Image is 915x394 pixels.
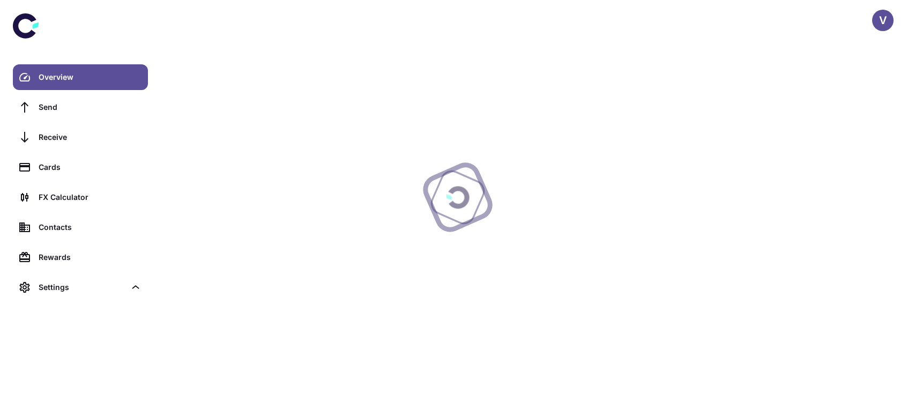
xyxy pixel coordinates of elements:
div: FX Calculator [39,191,142,203]
a: Receive [13,124,148,150]
div: Send [39,101,142,113]
a: Contacts [13,214,148,240]
button: V [872,10,894,31]
a: Send [13,94,148,120]
a: Cards [13,154,148,180]
div: Settings [39,281,125,293]
div: Overview [39,71,142,83]
a: Rewards [13,244,148,270]
a: Overview [13,64,148,90]
div: Rewards [39,251,142,263]
div: Receive [39,131,142,143]
div: Contacts [39,221,142,233]
div: Settings [13,274,148,300]
a: FX Calculator [13,184,148,210]
div: Cards [39,161,142,173]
